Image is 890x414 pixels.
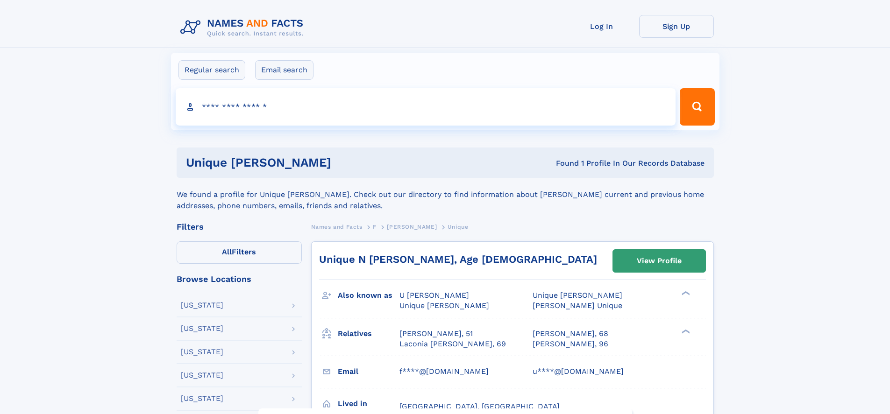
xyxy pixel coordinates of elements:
a: Laconia [PERSON_NAME], 69 [399,339,506,349]
h3: Lived in [338,396,399,412]
a: [PERSON_NAME], 68 [533,329,608,339]
label: Regular search [178,60,245,80]
span: F [373,224,377,230]
a: Sign Up [639,15,714,38]
span: Unique [PERSON_NAME] [533,291,622,300]
div: Found 1 Profile In Our Records Database [443,158,705,168]
div: [US_STATE] [181,325,223,332]
h3: Relatives [338,326,399,342]
a: Log In [564,15,639,38]
h3: Also known as [338,288,399,303]
div: We found a profile for Unique [PERSON_NAME]. Check out our directory to find information about [P... [177,178,714,211]
div: [US_STATE] [181,395,223,402]
div: ❯ [679,290,691,296]
a: Names and Facts [311,221,363,232]
a: [PERSON_NAME], 51 [399,329,473,339]
h3: Email [338,364,399,379]
a: F [373,221,377,232]
div: [US_STATE] [181,372,223,379]
span: All [222,247,232,256]
a: Unique N [PERSON_NAME], Age [DEMOGRAPHIC_DATA] [319,253,597,265]
img: Logo Names and Facts [177,15,311,40]
span: Unique [PERSON_NAME] [399,301,489,310]
h1: unique [PERSON_NAME] [186,157,444,168]
a: [PERSON_NAME] [387,221,437,232]
div: Browse Locations [177,275,302,283]
div: Filters [177,223,302,231]
label: Filters [177,241,302,264]
span: [GEOGRAPHIC_DATA], [GEOGRAPHIC_DATA] [399,402,560,411]
span: [PERSON_NAME] Unique [533,301,622,310]
button: Search Button [680,88,714,126]
div: View Profile [637,250,682,272]
span: [PERSON_NAME] [387,224,437,230]
span: U [PERSON_NAME] [399,291,469,300]
label: Email search [255,60,313,80]
div: ❯ [679,328,691,334]
div: [US_STATE] [181,302,223,309]
input: search input [176,88,676,126]
a: [PERSON_NAME], 96 [533,339,608,349]
span: Unique [448,224,469,230]
div: [US_STATE] [181,348,223,356]
a: View Profile [613,250,705,272]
